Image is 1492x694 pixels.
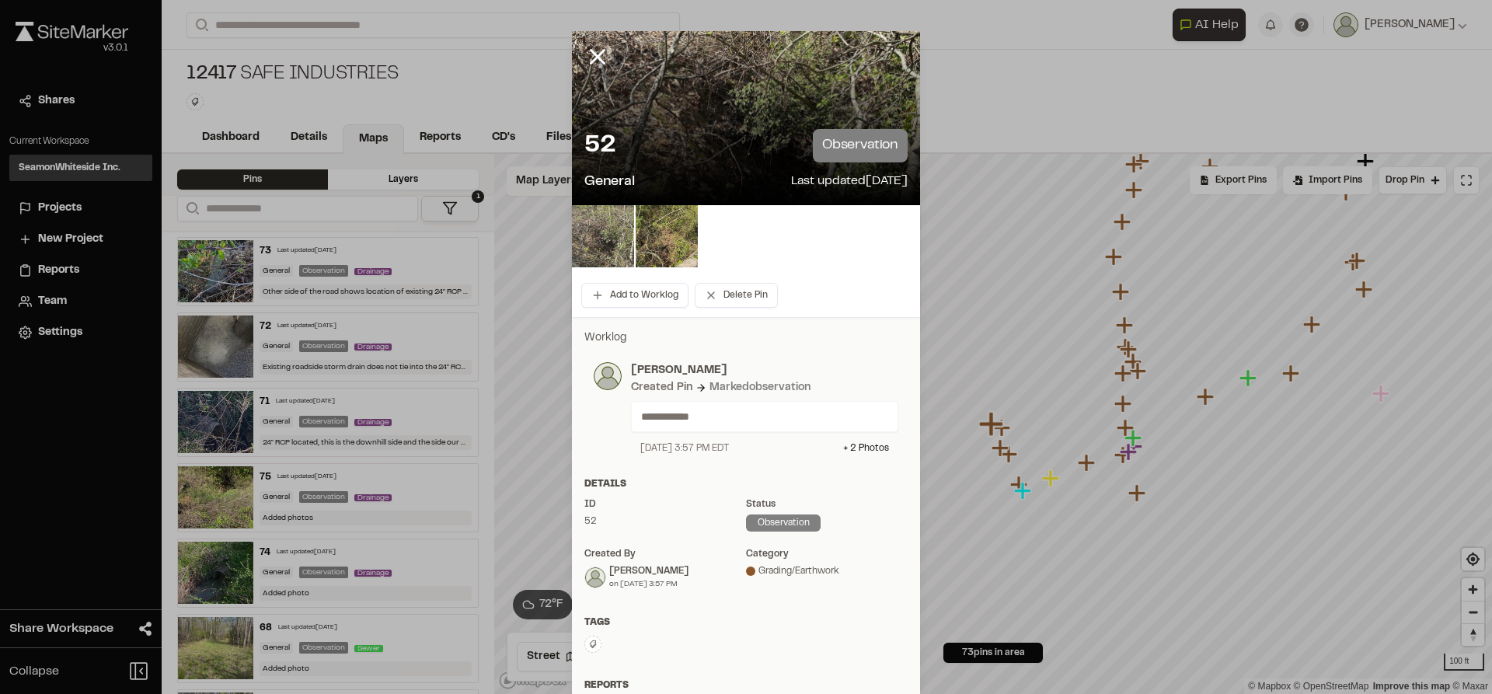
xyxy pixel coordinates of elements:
[594,362,622,390] img: photo
[791,172,908,193] p: Last updated [DATE]
[746,564,908,578] div: Grading/Earthwork
[584,514,746,528] div: 52
[584,636,601,653] button: Edit Tags
[585,567,605,588] img: Katlyn Thomasson
[584,330,908,347] p: Worklog
[746,547,908,561] div: category
[609,564,688,578] div: [PERSON_NAME]
[584,131,615,162] p: 52
[813,129,908,162] p: observation
[631,362,898,379] p: [PERSON_NAME]
[636,205,698,267] img: file
[843,441,889,455] div: + 2 Photo s
[584,172,635,193] p: General
[584,678,908,692] div: Reports
[631,379,692,396] div: Created Pin
[584,477,908,491] div: Details
[609,578,688,590] div: on [DATE] 3:57 PM
[584,547,746,561] div: Created by
[695,283,778,308] button: Delete Pin
[584,497,746,511] div: ID
[581,283,688,308] button: Add to Worklog
[584,616,908,629] div: Tags
[746,514,821,532] div: observation
[709,379,810,396] div: Marked observation
[640,441,729,455] div: [DATE] 3:57 PM EDT
[572,205,634,267] img: file
[746,497,908,511] div: Status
